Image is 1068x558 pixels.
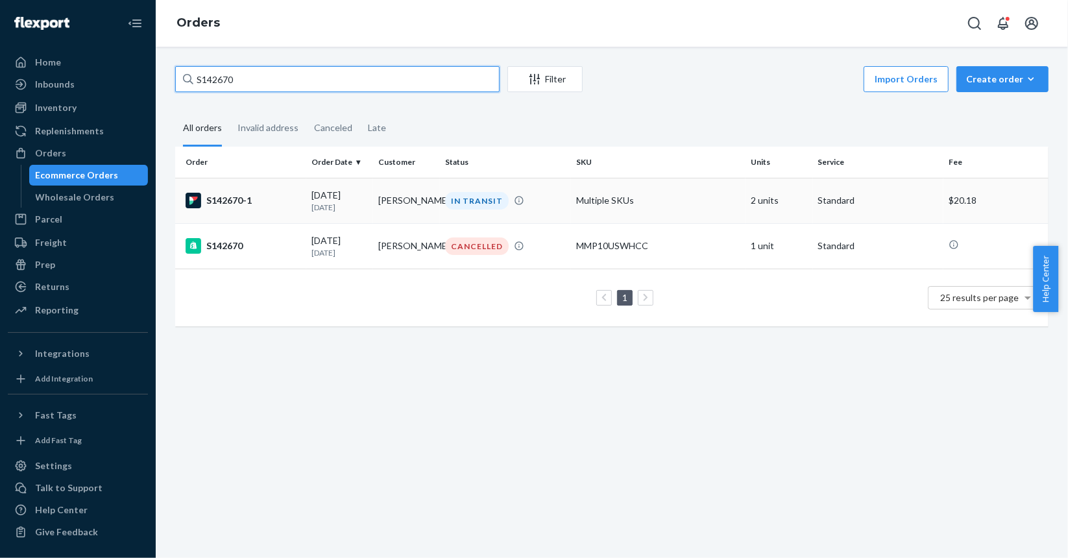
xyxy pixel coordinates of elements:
[176,16,220,30] a: Orders
[943,178,1049,223] td: $20.18
[813,147,944,178] th: Service
[35,409,77,422] div: Fast Tags
[26,9,73,21] span: Support
[35,78,75,91] div: Inbounds
[175,66,500,92] input: Search orders
[8,276,148,297] a: Returns
[943,147,1049,178] th: Fee
[311,189,368,213] div: [DATE]
[571,178,746,223] td: Multiple SKUs
[35,503,88,516] div: Help Center
[8,522,148,542] button: Give Feedback
[35,347,90,360] div: Integrations
[507,66,583,92] button: Filter
[183,111,222,147] div: All orders
[746,178,812,223] td: 2 units
[8,300,148,321] a: Reporting
[306,147,373,178] th: Order Date
[35,213,62,226] div: Parcel
[8,74,148,95] a: Inbounds
[373,223,440,269] td: [PERSON_NAME]
[14,17,69,30] img: Flexport logo
[962,10,988,36] button: Open Search Box
[445,237,509,255] div: CANCELLED
[941,292,1019,303] span: 25 results per page
[746,223,812,269] td: 1 unit
[8,431,148,450] a: Add Fast Tag
[311,202,368,213] p: [DATE]
[314,111,352,145] div: Canceled
[378,156,435,167] div: Customer
[8,455,148,476] a: Settings
[8,369,148,389] a: Add Integration
[166,5,230,42] ol: breadcrumbs
[8,52,148,73] a: Home
[818,239,939,252] p: Standard
[35,56,61,69] div: Home
[956,66,1049,92] button: Create order
[311,234,368,258] div: [DATE]
[35,526,98,539] div: Give Feedback
[35,459,72,472] div: Settings
[990,10,1016,36] button: Open notifications
[746,147,812,178] th: Units
[8,254,148,275] a: Prep
[186,238,301,254] div: S142670
[186,193,301,208] div: S142670-1
[35,280,69,293] div: Returns
[29,187,149,208] a: Wholesale Orders
[311,247,368,258] p: [DATE]
[8,500,148,520] a: Help Center
[8,343,148,364] button: Integrations
[35,304,79,317] div: Reporting
[35,258,55,271] div: Prep
[445,192,509,210] div: IN TRANSIT
[440,147,571,178] th: Status
[8,143,148,164] a: Orders
[35,147,66,160] div: Orders
[1033,246,1058,312] button: Help Center
[35,101,77,114] div: Inventory
[966,73,1039,86] div: Create order
[8,121,148,141] a: Replenishments
[1019,10,1045,36] button: Open account menu
[571,147,746,178] th: SKU
[620,292,630,303] a: Page 1 is your current page
[818,194,939,207] p: Standard
[8,405,148,426] button: Fast Tags
[8,478,148,498] button: Talk to Support
[373,178,440,223] td: [PERSON_NAME]
[35,435,82,446] div: Add Fast Tag
[508,73,582,86] div: Filter
[237,111,298,145] div: Invalid address
[35,373,93,384] div: Add Integration
[576,239,740,252] div: MMP10USWHCC
[35,125,104,138] div: Replenishments
[122,10,148,36] button: Close Navigation
[8,97,148,118] a: Inventory
[36,169,119,182] div: Ecommerce Orders
[864,66,949,92] button: Import Orders
[35,481,103,494] div: Talk to Support
[8,232,148,253] a: Freight
[175,147,306,178] th: Order
[29,165,149,186] a: Ecommerce Orders
[368,111,386,145] div: Late
[36,191,115,204] div: Wholesale Orders
[8,209,148,230] a: Parcel
[35,236,67,249] div: Freight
